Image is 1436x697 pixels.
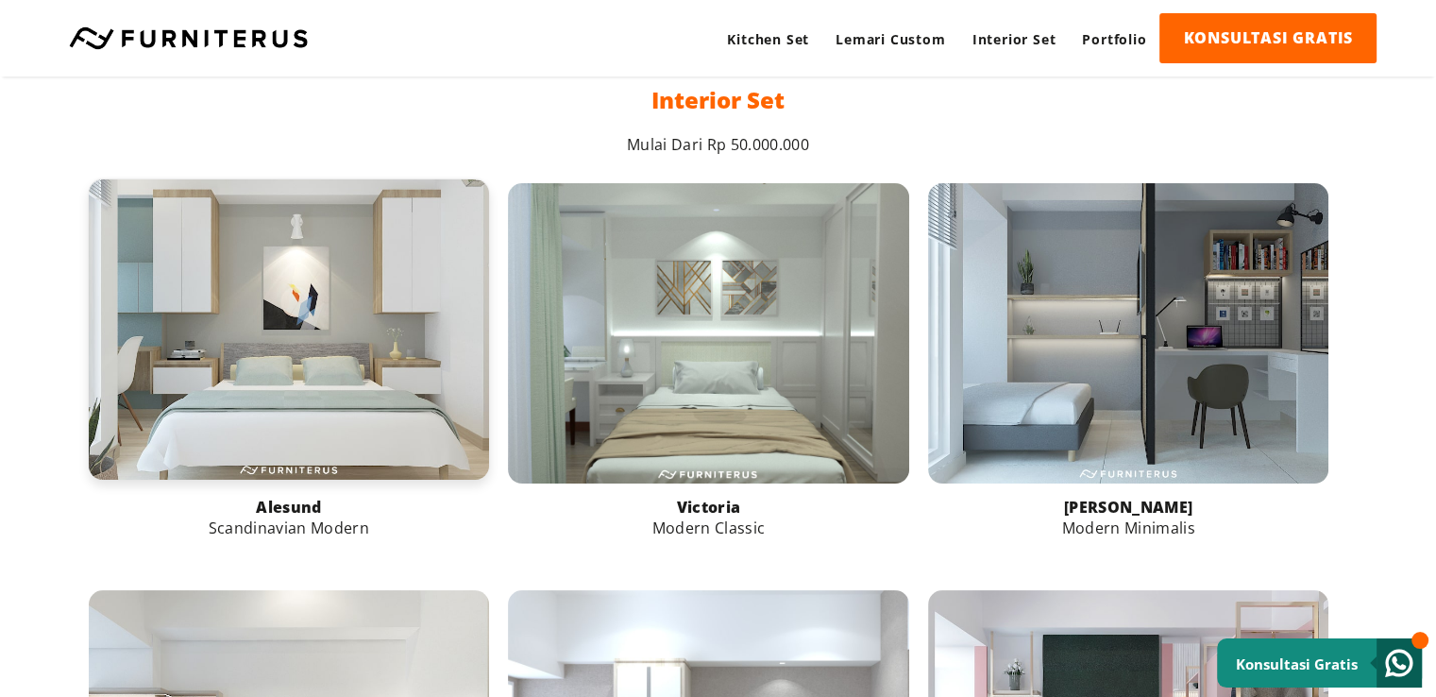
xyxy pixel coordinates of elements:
[89,497,490,518] p: Alesund
[1159,13,1377,63] a: KONSULTASI GRATIS
[714,13,822,65] a: Kitchen Set
[1069,13,1159,65] a: Portfolio
[959,13,1070,65] a: Interior Set
[928,497,1329,518] p: [PERSON_NAME]
[928,518,1329,538] p: Modern Minimalis
[89,84,1348,115] h2: Interior Set
[508,497,909,518] p: Victoria
[89,518,490,538] p: Scandinavian Modern
[508,518,909,538] p: Modern Classic
[1217,638,1422,688] a: Konsultasi Gratis
[89,134,1348,155] p: Mulai Dari Rp 50.000.000
[1236,654,1358,673] small: Konsultasi Gratis
[822,13,958,65] a: Lemari Custom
